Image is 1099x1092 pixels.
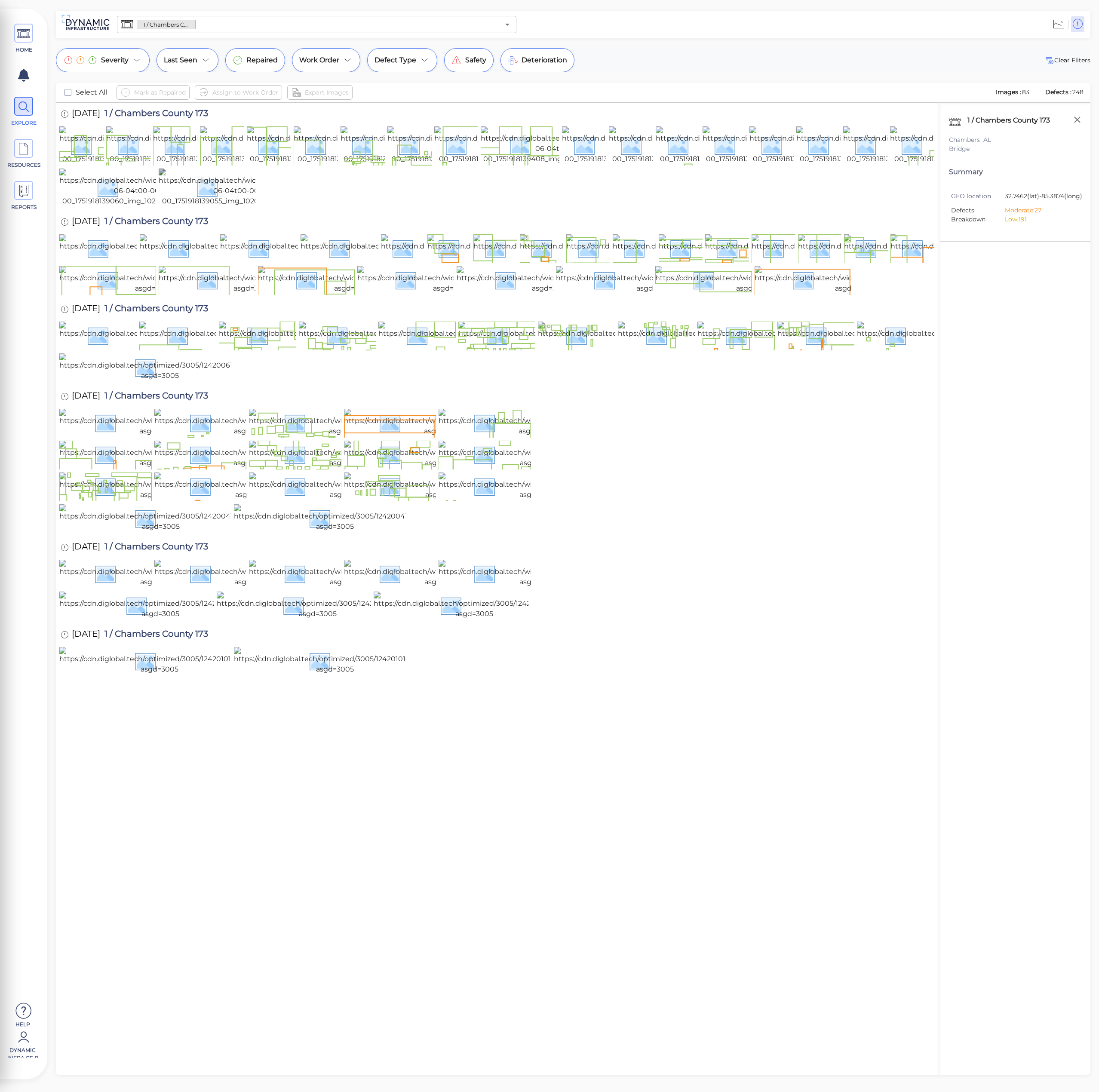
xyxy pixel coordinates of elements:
img: https://cdn.diglobal.tech/width210/3005/img_20210607_114209445.jpg?asgd=3005 [381,234,626,262]
span: 83 [1022,88,1029,96]
img: https://cdn.diglobal.tech/optimized/3005/12420061301.jpg?asgd=3005 [374,592,574,619]
img: https://cdn.diglobal.tech/optimized/3005/12420101009.jpg?asgd=3005 [234,647,436,675]
img: https://cdn.diglobal.tech/width210/3005/20190610_140634.jpg?asgd=3005 [139,322,354,349]
span: 1 / Chambers County 173 [100,304,208,316]
img: https://cdn.diglobal.tech/width210/3005/12420061305.jpg?asgd=3005 [344,560,543,587]
div: 1 / Chambers County 173 [965,113,1061,131]
img: https://cdn.diglobal.tech/width210/3005/2025-06-04t00-00-00_1751918139408_img_1030.jpg?asgd=3005 [481,126,638,164]
img: https://cdn.diglobal.tech/width210/3005/12420061307.jpg?asgd=3005 [154,560,353,587]
span: 32.7462 (lat) -85.3874 (long) [1005,192,1082,202]
span: Last Seen [164,55,197,65]
img: https://cdn.diglobal.tech/width210/3005/img_20210607_114343238.jpg?asgd=3005 [140,234,383,262]
img: https://cdn.diglobal.tech/width210/3005/img_0266.jpg?asgd=3005 [844,234,1033,262]
span: [DATE] [72,629,100,641]
img: https://cdn.diglobal.tech/width210/3005/12420041813.jpg?asgd=3005 [439,409,636,436]
img: https://cdn.diglobal.tech/width210/3005/2025-06-04t00-00-00_1751918139067_img_1023.jpg?asgd=3005 [843,126,1001,164]
img: https://cdn.diglobal.tech/width210/3005/12420041808.jpg?asgd=3005 [439,441,639,468]
img: https://cdn.diglobal.tech/width210/3005/2025-06-04t00-00-00_1751918139417_img_1037.jpg?asgd=3005 [387,126,545,164]
button: Export Images [287,85,353,100]
img: https://cdn.diglobal.tech/width210/3005/2025-06-04t00-00-00_1751918139464_img_1033.jpg?asgd=3005 [247,126,404,164]
img: https://cdn.diglobal.tech/width210/3005/20190610_140416.jpg?asgd=3005 [618,322,832,349]
img: https://cdn.diglobal.tech/width210/3005/2025-06-04t00-00-00_1751918139466_img_1034.jpg?asgd=3005 [200,126,357,164]
img: https://cdn.diglobal.tech/width210/3005/2025-06-04t00-00-00_1751918139475_img_1036.jpg?asgd=3005 [106,126,264,164]
img: https://cdn.diglobal.tech/width210/3005/img_0268.jpg?asgd=3005 [752,234,941,262]
li: Low: 191 [1005,215,1075,224]
img: https://cdn.diglobal.tech/width210/3005/12420061306.jpg?asgd=3005 [249,560,448,587]
img: https://cdn.diglobal.tech/width210/3005/img_0267.jpg?asgd=3005 [798,234,986,262]
span: Safety [465,55,486,65]
span: 1 / Chambers County 173 [100,217,208,228]
img: https://cdn.diglobal.tech/width210/3005/20190610_140817.jpg?asgd=3005 [59,322,272,349]
img: https://cdn.diglobal.tech/optimized/3005/12420061302.jpg?asgd=3005 [217,592,419,619]
img: https://cdn.diglobal.tech/width210/3005/img_0274.jpg?asgd=3005 [520,234,709,262]
span: EXPLORE [6,119,42,127]
span: Defects Breakdown [951,206,1005,224]
img: https://cdn.diglobal.tech/width210/3005/20190610_140631.jpg?asgd=3005 [219,322,432,349]
img: https://cdn.diglobal.tech/width210/3005/20190610_140630.jpg?asgd=3005 [299,322,514,349]
span: Assign to Work Order [212,87,278,98]
span: Repaired [246,55,278,65]
img: https://cdn.diglobal.tech/width210/3005/2025-06-04t00-00-00_1751918139063_img_1021.jpg?asgd=3005 [890,126,1047,164]
img: https://cdn.diglobal.tech/width210/3005/2025-06-04t00-00-00_1751918139055_img_1020.jpg?asgd=3005 [159,169,316,206]
span: Dynamic Infra CS-8 [4,1046,41,1058]
button: Assign to Work Order [195,85,282,100]
img: https://cdn.diglobal.tech/width210/3005/12420041809.jpg?asgd=3005 [344,441,544,468]
a: RESOURCES [4,139,43,169]
span: Defects : [1044,88,1072,96]
span: HOME [6,46,42,54]
span: [DATE] [72,109,100,120]
img: https://cdn.diglobal.tech/width210/3005/12420062104.jpg?asgd=3005 [655,266,855,294]
img: https://cdn.diglobal.tech/width210/3005/2025-06-04t00-00-00_1751918139200_img_1025.jpg?asgd=3005 [796,126,954,164]
img: https://cdn.diglobal.tech/width210/3005/img_20210607_114258311.jpg?asgd=3005 [220,234,460,262]
img: https://cdn.diglobal.tech/width210/3005/20190610_140347.jpg?asgd=3005 [697,322,911,349]
img: https://cdn.diglobal.tech/width210/3005/12420041805.jpg?asgd=3005 [249,472,448,500]
a: EXPLORE [4,97,43,127]
button: Mark as Repaired [117,85,190,100]
img: https://cdn.diglobal.tech/width210/3005/img_0261.jpg?asgd=3005 [159,266,346,294]
img: https://cdn.diglobal.tech/optimized/3005/12420101010.jpg?asgd=3005 [59,647,259,675]
span: [DATE] [72,391,100,403]
span: [DATE] [72,542,100,554]
img: https://cdn.diglobal.tech/optimized/3005/12420041802.jpg?asgd=3005 [59,504,262,532]
img: https://cdn.diglobal.tech/width210/3005/12420041806.jpg?asgd=3005 [154,472,354,500]
img: https://cdn.diglobal.tech/width210/3005/12420041811.jpg?asgd=3005 [154,441,350,468]
img: https://cdn.diglobal.tech/width210/3005/img_0263.jpg?asgd=3005 [59,266,248,294]
span: Export Images [305,87,349,98]
span: Defect Type [375,55,416,65]
button: Open [501,18,513,31]
div: Chambers_AL [949,135,1082,144]
img: https://cdn.diglobal.tech/width210/3005/2025-06-04t00-00-00_1751918139203_img_1024.jpg?asgd=3005 [749,126,907,164]
img: https://cdn.diglobal.tech/width210/3005/12420041810.jpg?asgd=3005 [249,441,447,468]
span: 1 / Chambers County 173 [100,109,208,120]
img: https://cdn.diglobal.tech/width210/3005/20190610_140342.jpg?asgd=3005 [777,322,992,349]
span: 1 / Chambers County 173 [100,391,208,403]
img: https://cdn.diglobal.tech/width210/3005/img_0258.jpg?asgd=3005 [357,266,546,294]
img: https://cdn.diglobal.tech/width210/3005/12420062105.jpg?asgd=3005 [556,266,755,294]
img: https://cdn.diglobal.tech/width210/3005/12420041818.jpg?asgd=3005 [59,409,257,436]
img: https://cdn.diglobal.tech/width210/3005/20190610_140421.jpg?asgd=3005 [458,322,672,349]
span: 248 [1072,88,1084,96]
span: 1 / Chambers County 173 [100,629,208,641]
img: https://cdn.diglobal.tech/width210/3005/img_0257.jpg?asgd=3005 [457,266,645,294]
img: https://cdn.diglobal.tech/width210/3005/12420041812.jpg?asgd=3005 [59,441,257,468]
img: https://cdn.diglobal.tech/width210/3005/2025-06-04t00-00-00_1751918139396_img_1028.jpg?asgd=3005 [609,126,766,164]
img: https://cdn.diglobal.tech/width210/3005/img_0271.jpg?asgd=3005 [659,234,846,262]
li: Moderate: 27 [1005,206,1075,215]
img: https://cdn.diglobal.tech/width210/3005/img_0276.jpg?asgd=3005 [473,234,662,262]
div: Bridge [949,144,1082,153]
img: https://cdn.diglobal.tech/width210/3005/2025-06-04t00-00-00_1751918139060_img_1022.jpg?asgd=3005 [59,169,217,206]
img: https://cdn.diglobal.tech/width210/3005/12420041804.jpg?asgd=3005 [344,472,544,500]
img: https://cdn.diglobal.tech/width210/3005/img_0273.jpg?asgd=3005 [566,234,755,262]
img: https://cdn.diglobal.tech/width210/3005/12420041807.jpg?asgd=3005 [59,472,258,500]
img: https://cdn.diglobal.tech/width210/3005/2025-06-04t00-00-00_1751918139480_img_1039.jpg?asgd=3005 [59,126,217,164]
button: Clear Fliters [1044,55,1090,65]
img: https://cdn.diglobal.tech/width210/3005/img_20210607_114355281.jpg?asgd=3005 [59,234,300,262]
span: Select All [76,87,107,98]
img: https://cdn.diglobal.tech/width210/3005/img_0277-copy.jpg?asgd=3005 [427,234,602,262]
img: https://cdn.diglobal.tech/width210/3005/12420041803.jpg?asgd=3005 [439,472,638,500]
img: https://cdn.diglobal.tech/width210/3005/2025-06-04t00-00-00_1751918139413_img_1031.jpg?asgd=3005 [434,126,592,164]
img: https://cdn.diglobal.tech/width210/3005/img_0272.jpg?asgd=3005 [613,234,801,262]
span: 1 / Chambers County 173 [138,21,195,29]
span: Work Order [299,55,339,65]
